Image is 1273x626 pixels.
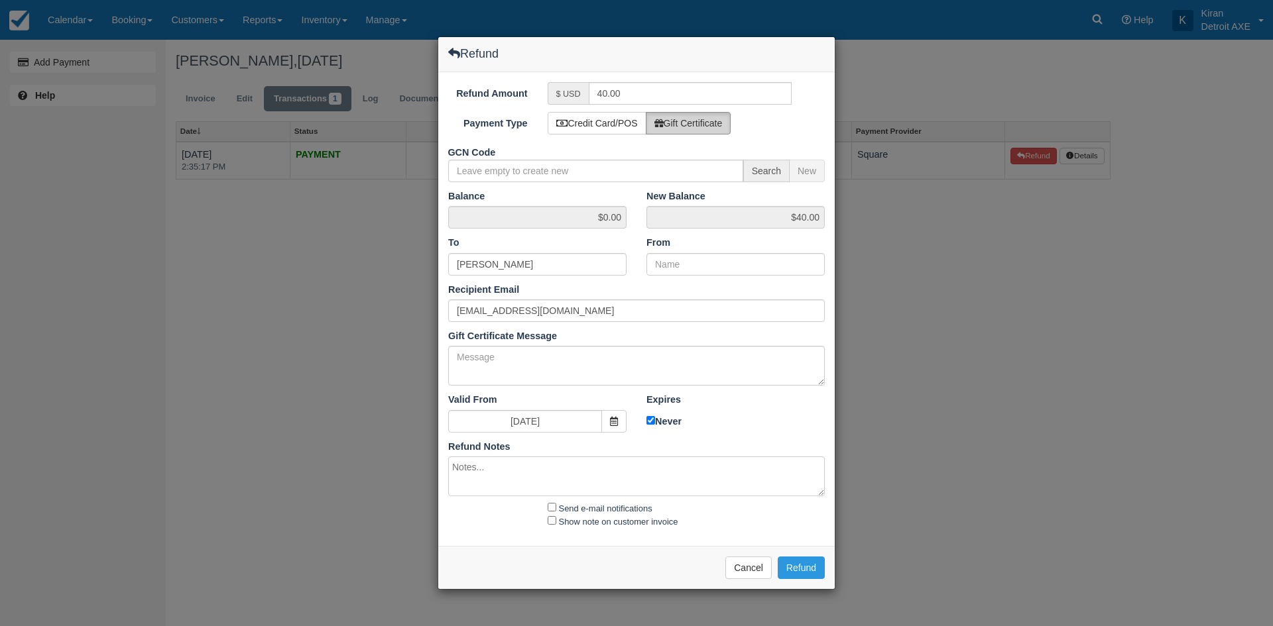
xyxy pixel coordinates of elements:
[438,82,538,101] label: Refund Amount
[646,236,670,250] label: From
[646,189,705,203] label: New Balance
[725,556,772,579] button: Cancel
[438,112,538,130] label: Payment Type
[548,112,646,134] label: Credit Card/POS
[448,189,485,203] label: Balance
[448,393,497,407] label: Valid From
[646,393,681,407] label: Expires
[778,556,825,579] button: Refund
[448,440,511,454] label: Refund Notes
[448,47,499,60] h4: Refund
[790,160,825,182] span: New
[556,89,581,99] small: $ USD
[589,82,792,105] input: Valid number required.
[448,160,743,182] input: Leave empty to create new
[448,299,825,322] input: Email
[646,413,825,429] label: Never
[646,112,731,134] label: Gift Certificate
[438,141,538,160] label: GCN Code
[448,283,519,297] label: Recipient Email
[646,416,655,425] input: Never
[448,329,557,343] label: Gift Certificate Message
[559,517,678,527] label: Show note on customer invoice
[559,503,652,513] label: Send e-mail notifications
[448,206,627,229] span: $0.00
[448,236,459,250] label: To
[646,206,825,229] span: $40.00
[646,253,825,276] input: Name
[743,160,790,182] span: Search
[448,253,627,276] input: Name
